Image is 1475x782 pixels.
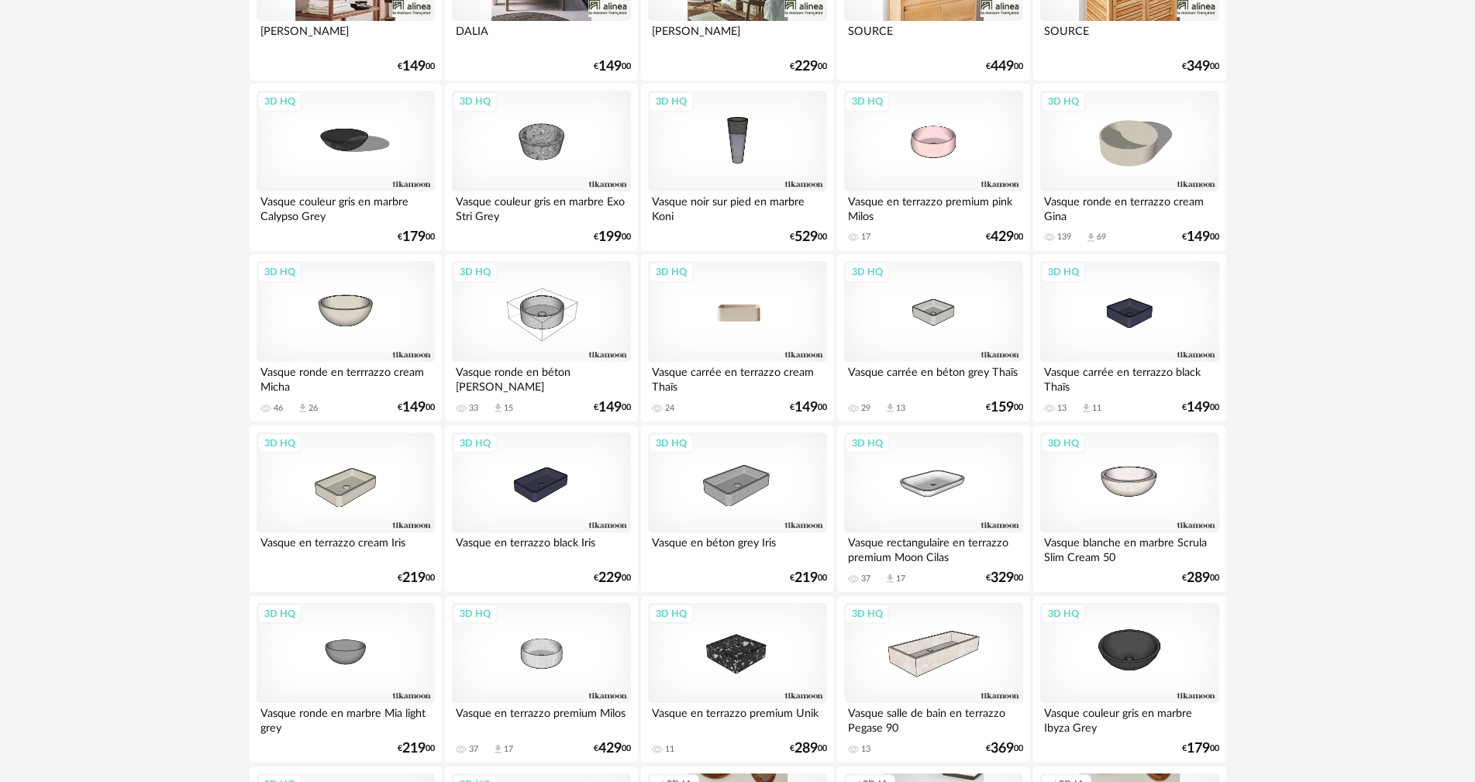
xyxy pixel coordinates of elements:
[986,743,1023,754] div: € 00
[398,743,435,754] div: € 00
[665,403,674,414] div: 24
[398,232,435,243] div: € 00
[845,91,890,112] div: 3D HQ
[648,21,826,52] div: [PERSON_NAME]
[986,573,1023,584] div: € 00
[648,191,826,222] div: Vasque noir sur pied en marbre Koni
[402,402,426,413] span: 149
[837,254,1029,422] a: 3D HQ Vasque carrée en béton grey Thaïs 29 Download icon 13 €15900
[837,596,1029,763] a: 3D HQ Vasque salle de bain en terrazzo Pegase 90 13 €36900
[991,573,1014,584] span: 329
[794,573,818,584] span: 219
[641,84,833,251] a: 3D HQ Vasque noir sur pied en marbre Koni €52900
[1182,232,1219,243] div: € 00
[649,433,694,453] div: 3D HQ
[790,743,827,754] div: € 00
[1187,402,1210,413] span: 149
[308,403,318,414] div: 26
[1041,91,1086,112] div: 3D HQ
[598,61,622,72] span: 149
[402,61,426,72] span: 149
[1187,573,1210,584] span: 289
[794,61,818,72] span: 229
[504,403,513,414] div: 15
[986,61,1023,72] div: € 00
[1033,84,1225,251] a: 3D HQ Vasque ronde en terrazzo cream Gina 139 Download icon 69 €14900
[1092,403,1101,414] div: 11
[1080,402,1092,414] span: Download icon
[794,232,818,243] span: 529
[594,402,631,413] div: € 00
[250,254,442,422] a: 3D HQ Vasque ronde en terrrazzo cream Micha 46 Download icon 26 €14900
[1040,362,1218,393] div: Vasque carrée en terrazzo black Thaïs
[402,232,426,243] span: 179
[445,596,637,763] a: 3D HQ Vasque en terrazzo premium Milos 37 Download icon 17 €42900
[649,91,694,112] div: 3D HQ
[641,596,833,763] a: 3D HQ Vasque en terrazzo premium Unik 11 €28900
[844,532,1022,563] div: Vasque rectangulaire en terrazzo premium Moon Cilas
[445,254,637,422] a: 3D HQ Vasque ronde en béton [PERSON_NAME] 33 Download icon 15 €14900
[1040,532,1218,563] div: Vasque blanche en marbre Scrula Slim Cream 50
[1040,21,1218,52] div: SOURCE
[1085,232,1097,243] span: Download icon
[250,425,442,593] a: 3D HQ Vasque en terrazzo cream Iris €21900
[844,191,1022,222] div: Vasque en terrazzo premium pink Milos
[257,532,435,563] div: Vasque en terrazzo cream Iris
[1182,61,1219,72] div: € 00
[452,532,630,563] div: Vasque en terrazzo black Iris
[1041,433,1086,453] div: 3D HQ
[1187,61,1210,72] span: 349
[257,191,435,222] div: Vasque couleur gris en marbre Calypso Grey
[1182,402,1219,413] div: € 00
[257,21,435,52] div: [PERSON_NAME]
[398,402,435,413] div: € 00
[861,403,870,414] div: 29
[492,743,504,755] span: Download icon
[250,596,442,763] a: 3D HQ Vasque ronde en marbre Mia light grey €21900
[986,402,1023,413] div: € 00
[991,402,1014,413] span: 159
[1033,254,1225,422] a: 3D HQ Vasque carrée en terrazzo black Thaïs 13 Download icon 11 €14900
[896,574,905,584] div: 17
[1057,403,1067,414] div: 13
[665,744,674,755] div: 11
[648,703,826,734] div: Vasque en terrazzo premium Unik
[594,743,631,754] div: € 00
[649,262,694,282] div: 3D HQ
[402,743,426,754] span: 219
[492,402,504,414] span: Download icon
[250,84,442,251] a: 3D HQ Vasque couleur gris en marbre Calypso Grey €17900
[453,604,498,624] div: 3D HQ
[257,262,302,282] div: 3D HQ
[1040,703,1218,734] div: Vasque couleur gris en marbre Ibyza Grey
[991,232,1014,243] span: 429
[837,425,1029,593] a: 3D HQ Vasque rectangulaire en terrazzo premium Moon Cilas 37 Download icon 17 €32900
[445,84,637,251] a: 3D HQ Vasque couleur gris en marbre Exo Stri Grey €19900
[1187,232,1210,243] span: 149
[790,402,827,413] div: € 00
[594,573,631,584] div: € 00
[452,21,630,52] div: DALIA
[648,532,826,563] div: Vasque en béton grey Iris
[861,232,870,243] div: 17
[844,21,1022,52] div: SOURCE
[861,574,870,584] div: 37
[861,744,870,755] div: 13
[257,433,302,453] div: 3D HQ
[1041,262,1086,282] div: 3D HQ
[844,703,1022,734] div: Vasque salle de bain en terrazzo Pegase 90
[1097,232,1106,243] div: 69
[790,573,827,584] div: € 00
[297,402,308,414] span: Download icon
[1182,743,1219,754] div: € 00
[402,573,426,584] span: 219
[452,362,630,393] div: Vasque ronde en béton [PERSON_NAME]
[845,262,890,282] div: 3D HQ
[986,232,1023,243] div: € 00
[991,743,1014,754] span: 369
[641,254,833,422] a: 3D HQ Vasque carrée en terrazzo cream Thaïs 24 €14900
[1187,743,1210,754] span: 179
[1033,425,1225,593] a: 3D HQ Vasque blanche en marbre Scrula Slim Cream 50 €28900
[641,425,833,593] a: 3D HQ Vasque en béton grey Iris €21900
[453,262,498,282] div: 3D HQ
